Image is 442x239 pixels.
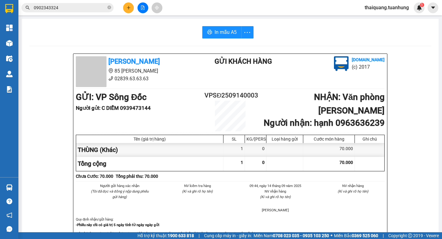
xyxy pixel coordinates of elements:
[244,189,307,194] li: NV nhận hàng
[76,75,190,82] li: 02839.63.63.63
[356,137,383,141] div: Ghi chú
[88,183,151,189] li: Người gửi hàng xác nhận
[339,160,353,165] span: 70.000
[107,6,111,9] span: close-circle
[204,90,256,101] h2: VPSĐ2509140003
[360,4,414,11] span: thaiquang.tuanhung
[168,233,194,238] strong: 1900 633 818
[334,56,349,71] img: logo.jpg
[76,92,147,102] b: GỬI : VP Sông Đốc
[303,143,355,157] div: 70.000
[5,4,13,13] img: logo-vxr
[352,233,378,238] strong: 0369 525 060
[215,28,237,36] span: In mẫu A5
[260,195,291,199] i: (Kí và ghi rõ họ tên)
[245,143,266,157] div: 0
[244,207,307,213] li: [PERSON_NAME]
[273,233,329,238] strong: 0708 023 035 - 0935 103 250
[246,137,265,141] div: KG/[PERSON_NAME]
[78,160,106,167] span: Tổng cộng
[305,137,353,141] div: Cước món hàng
[264,118,385,128] b: Người nhận : hạnh 0963636239
[78,137,222,141] div: Tên (giá trị hàng)
[123,2,134,13] button: plus
[76,223,159,227] strong: -Phiếu này chỉ có giá trị 5 ngày tính từ ngày ngày gửi
[241,26,254,38] button: more
[202,26,242,38] button: printerIn mẫu A5
[76,174,113,179] b: Chưa Cước : 70.000
[6,86,13,93] img: solution-icon
[6,184,13,191] img: warehouse-icon
[268,137,301,141] div: Loại hàng gửi
[91,189,149,199] i: (Tôi đã đọc và đồng ý nộp dung phiếu gửi hàng)
[155,6,159,10] span: aim
[242,29,253,36] span: more
[207,30,212,35] span: printer
[6,198,12,204] span: question-circle
[225,137,243,141] div: SL
[6,212,12,218] span: notification
[138,2,148,13] button: file-add
[76,143,223,157] div: THÙNG (Khác)
[223,143,245,157] div: 1
[126,6,131,10] span: plus
[138,232,194,239] span: Hỗ trợ kỹ thuật:
[420,3,424,7] sup: 1
[34,4,106,11] input: Tìm tên, số ĐT hoặc mã đơn
[338,189,368,193] i: (Kí và ghi rõ họ tên)
[204,232,252,239] span: Cung cấp máy in - giấy in:
[6,55,13,62] img: warehouse-icon
[331,234,332,237] span: ⚪️
[6,40,13,46] img: warehouse-icon
[244,183,307,189] li: 09:44, ngày 14 tháng 09 năm 2025
[421,3,423,7] span: 1
[141,6,145,10] span: file-add
[428,2,438,13] button: caret-down
[417,5,422,10] img: icon-new-feature
[108,76,113,81] span: phone
[25,6,30,10] span: search
[166,183,229,189] li: NV kiểm tra hàng
[116,174,158,179] b: Tổng phải thu: 70.000
[6,71,13,77] img: warehouse-icon
[76,105,151,111] b: Người gửi : C DIỄM 0939473144
[107,5,111,11] span: close-circle
[334,232,378,239] span: Miền Bắc
[408,233,412,238] span: copyright
[182,189,213,193] i: (Kí và ghi rõ họ tên)
[152,2,162,13] button: aim
[352,63,385,71] li: (c) 2017
[199,232,200,239] span: |
[352,57,385,62] b: [DOMAIN_NAME]
[430,5,436,10] span: caret-down
[215,58,272,65] b: Gửi khách hàng
[6,25,13,31] img: dashboard-icon
[108,58,160,65] b: [PERSON_NAME]
[262,160,265,165] span: 0
[314,92,385,116] b: NHẬN : Văn phòng [PERSON_NAME]
[76,232,260,236] strong: -Khi thất lạc, mất mát hàng hóa của quý khách, công ty sẽ chịu trách nhiệm bồi thường gấp 10 lần ...
[76,67,190,75] li: 85 [PERSON_NAME]
[6,226,12,232] span: message
[383,232,384,239] span: |
[254,232,329,239] span: Miền Nam
[322,183,385,189] li: NV nhận hàng
[108,68,113,73] span: environment
[241,160,243,165] span: 1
